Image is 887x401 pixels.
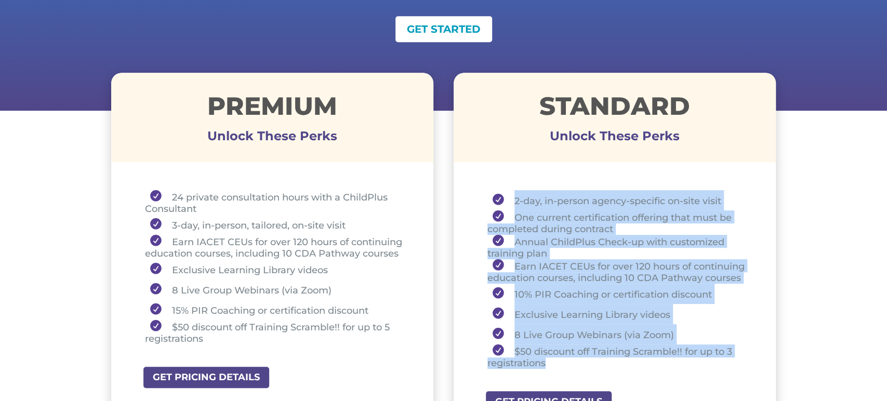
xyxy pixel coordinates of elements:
[145,190,408,215] li: 24 private consultation hours with a ChildPlus Consultant
[111,136,434,141] h3: Unlock These Perks
[145,279,408,300] li: 8 Live Group Webinars (via Zoom)
[145,320,408,344] li: $50 discount off Training Scramble!! for up to 5 registrations
[111,93,434,124] h1: Premium
[487,324,750,344] li: 8 Live Group Webinars (via Zoom)
[454,93,776,124] h1: STANDARD
[145,235,408,259] li: Earn IACET CEUs for over 120 hours of continuing education courses, including 10 CDA Pathway courses
[145,215,408,235] li: 3-day, in-person, tailored, on-site visit
[487,304,750,324] li: Exclusive Learning Library videos
[454,136,776,141] h3: Unlock These Perks
[487,284,750,304] li: 10% PIR Coaching or certification discount
[487,210,750,235] li: One current certification offering that must be completed during contract
[145,300,408,320] li: 15% PIR Coaching or certification discount
[395,16,492,42] a: GET STARTED
[487,344,750,369] li: $50 discount off Training Scramble!! for up to 3 registrations
[487,259,750,284] li: Earn IACET CEUs for over 120 hours of continuing education courses, including 10 CDA Pathway courses
[487,190,750,210] li: 2-day, in-person agency-specific on-site visit
[142,366,270,389] a: GET PRICING DETAILS
[145,259,408,279] li: Exclusive Learning Library videos
[487,235,750,259] li: Annual ChildPlus Check-up with customized training plan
